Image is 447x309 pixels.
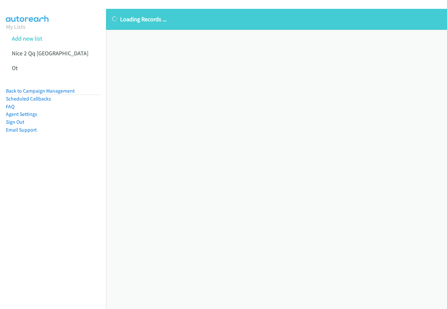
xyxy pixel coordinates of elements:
a: Agent Settings [6,111,37,117]
a: Email Support [6,127,37,133]
a: FAQ [6,103,14,110]
a: Add new list [12,35,42,42]
a: Ot [12,64,18,72]
a: My Lists [6,23,26,30]
p: Loading Records ... [112,15,441,24]
a: Sign Out [6,119,24,125]
a: Nice 2 Qq [GEOGRAPHIC_DATA] [12,49,88,57]
a: Scheduled Callbacks [6,96,51,102]
a: Back to Campaign Management [6,88,75,94]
